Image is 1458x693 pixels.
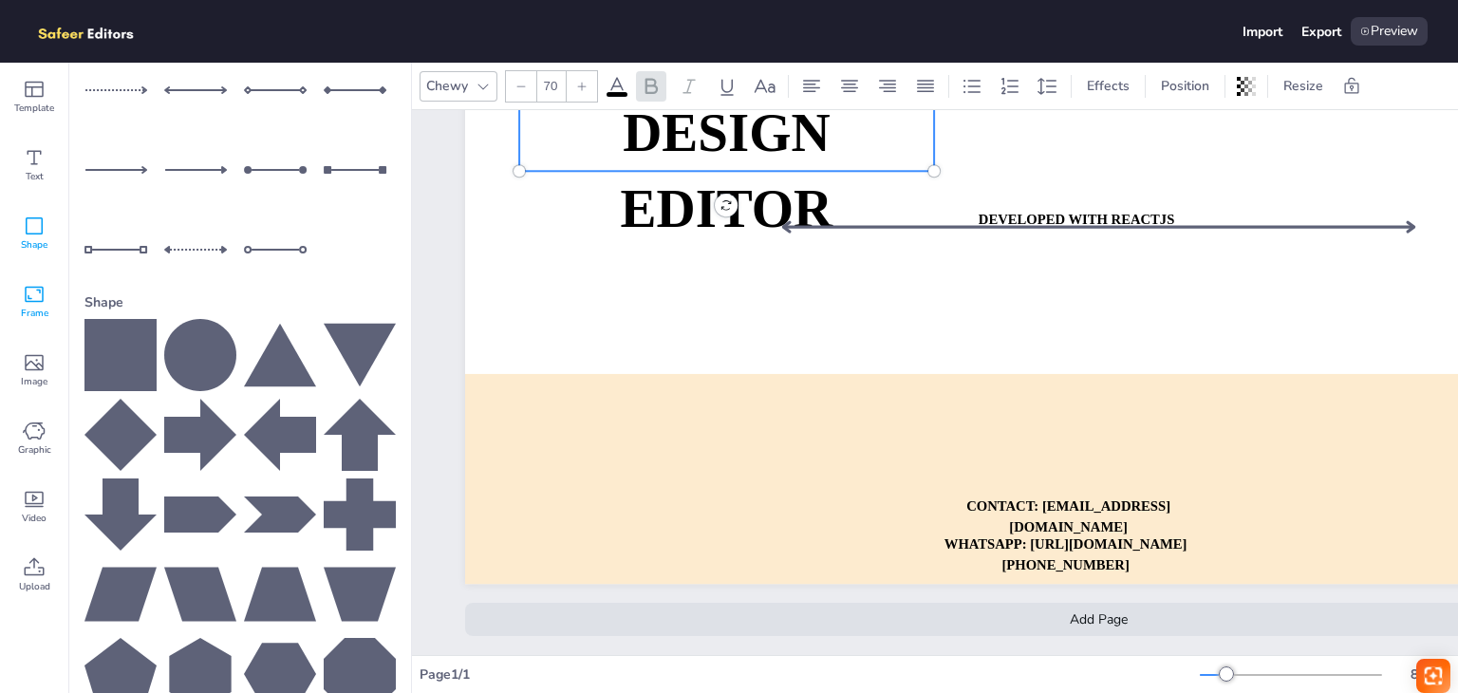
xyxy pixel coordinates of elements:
[18,442,51,458] span: Graphic
[1351,17,1428,46] div: Preview
[1301,23,1341,41] div: Export
[21,306,48,321] span: Frame
[944,536,1187,572] strong: WHATSAPP: [URL][DOMAIN_NAME][PHONE_NUMBER]
[26,169,44,184] span: Text
[1243,23,1282,41] div: Import
[30,17,161,46] img: logo.png
[14,101,54,116] span: Template
[21,237,47,253] span: Shape
[21,374,47,389] span: Image
[1401,665,1447,684] div: 81 %
[1157,77,1213,95] span: Position
[966,498,1170,534] strong: CONTACT: [EMAIL_ADDRESS][DOMAIN_NAME]
[19,579,50,594] span: Upload
[422,73,472,99] div: Chewy
[1083,77,1133,95] span: Effects
[84,286,396,319] div: Shape
[620,103,832,237] strong: DESIGN EDITOR
[979,212,1175,227] strong: DEVELOPED WITH REACTJS
[22,511,47,526] span: Video
[1280,77,1327,95] span: Resize
[420,665,1200,684] div: Page 1 / 1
